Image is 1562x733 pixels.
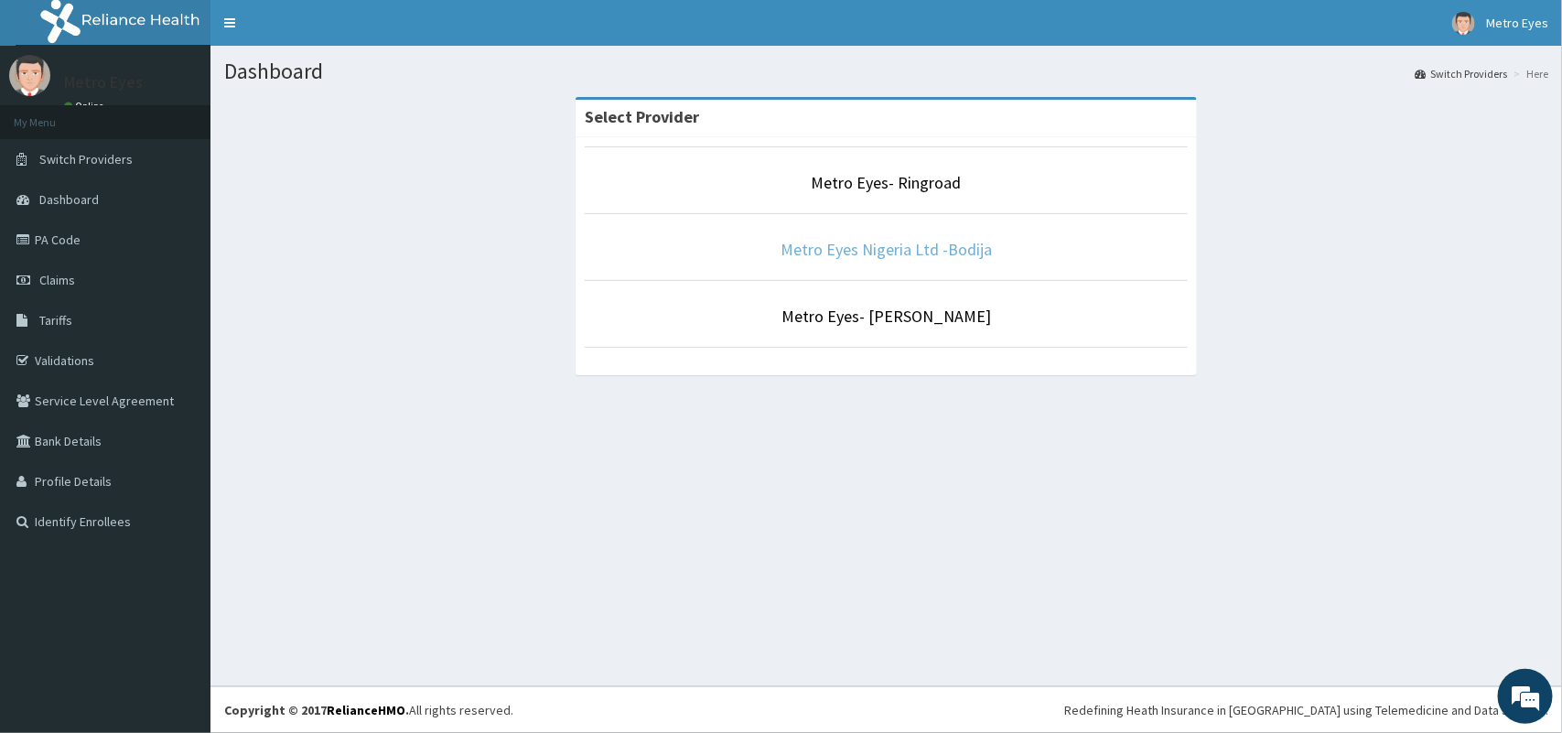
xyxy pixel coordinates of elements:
a: Metro Eyes Nigeria Ltd -Bodija [781,239,992,260]
strong: Select Provider [585,106,699,127]
a: Online [64,100,108,113]
p: Metro Eyes [64,74,143,91]
span: Dashboard [39,191,99,208]
img: User Image [9,55,50,96]
h1: Dashboard [224,59,1548,83]
img: User Image [1452,12,1475,35]
a: RelianceHMO [327,702,405,718]
a: Metro Eyes- Ringroad [812,172,962,193]
span: Metro Eyes [1486,15,1548,31]
footer: All rights reserved. [210,686,1562,733]
span: Claims [39,272,75,288]
div: Redefining Heath Insurance in [GEOGRAPHIC_DATA] using Telemedicine and Data Science! [1064,701,1548,719]
strong: Copyright © 2017 . [224,702,409,718]
span: Tariffs [39,312,72,329]
li: Here [1509,66,1548,81]
a: Metro Eyes- [PERSON_NAME] [781,306,991,327]
span: Switch Providers [39,151,133,167]
a: Switch Providers [1415,66,1507,81]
